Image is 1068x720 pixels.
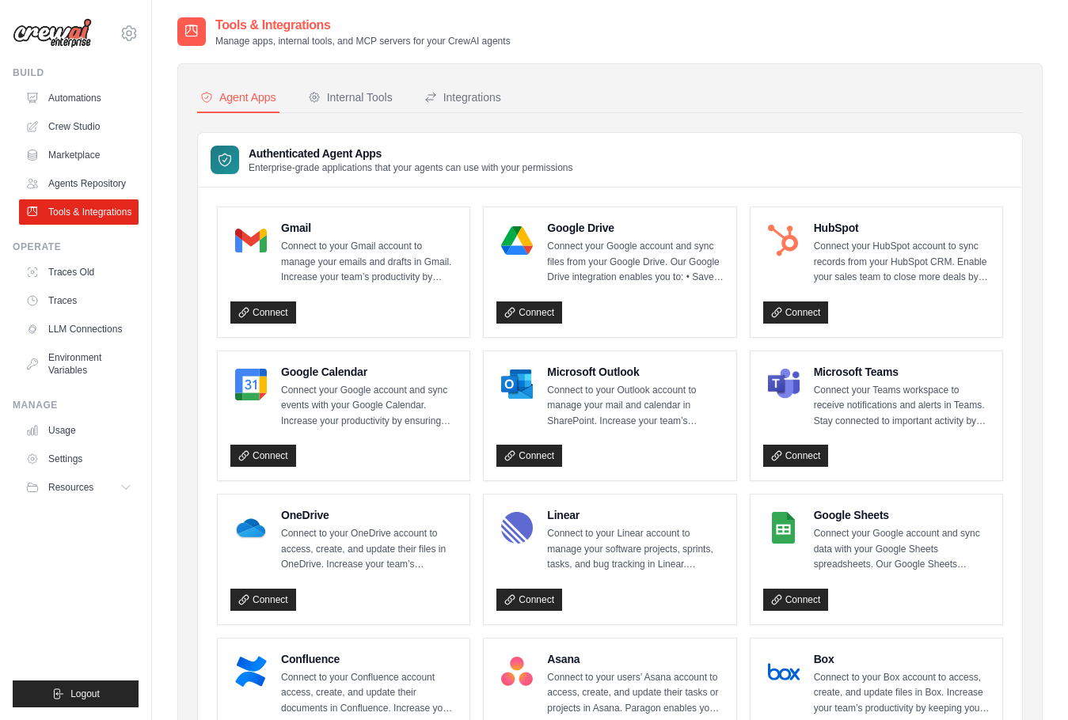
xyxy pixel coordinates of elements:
[235,512,267,544] img: OneDrive Logo
[197,83,279,113] button: Agent Apps
[308,89,393,105] div: Internal Tools
[814,364,990,380] h4: Microsoft Teams
[215,35,511,47] p: Manage apps, internal tools, and MCP servers for your CrewAI agents
[547,670,723,717] p: Connect to your users’ Asana account to access, create, and update their tasks or projects in Asa...
[496,301,562,324] a: Connect
[230,301,296,324] a: Connect
[763,301,829,324] a: Connect
[547,239,723,286] p: Connect your Google account and sync files from your Google Drive. Our Google Drive integration e...
[547,364,723,380] h4: Microsoft Outlook
[13,66,139,79] div: Build
[421,83,504,113] button: Integrations
[547,220,723,236] h4: Google Drive
[547,383,723,430] p: Connect to your Outlook account to manage your mail and calendar in SharePoint. Increase your tea...
[48,481,93,494] span: Resources
[19,199,139,225] a: Tools & Integrations
[501,656,533,688] img: Asana Logo
[235,369,267,400] img: Google Calendar Logo
[547,651,723,667] h4: Asana
[249,161,573,174] p: Enterprise-grade applications that your agents can use with your permissions
[305,83,396,113] button: Internal Tools
[281,526,457,573] p: Connect to your OneDrive account to access, create, and update their files in OneDrive. Increase ...
[814,383,990,430] p: Connect your Teams workspace to receive notifications and alerts in Teams. Stay connected to impo...
[19,288,139,313] a: Traces
[249,146,573,161] h3: Authenticated Agent Apps
[814,651,990,667] h4: Box
[496,445,562,467] a: Connect
[19,475,139,500] button: Resources
[768,369,800,400] img: Microsoft Teams Logo
[281,383,457,430] p: Connect your Google account and sync events with your Google Calendar. Increase your productivity...
[281,364,457,380] h4: Google Calendar
[281,239,457,286] p: Connect to your Gmail account to manage your emails and drafts in Gmail. Increase your team’s pro...
[814,526,990,573] p: Connect your Google account and sync data with your Google Sheets spreadsheets. Our Google Sheets...
[19,418,139,443] a: Usage
[768,512,800,544] img: Google Sheets Logo
[281,651,457,667] h4: Confluence
[814,239,990,286] p: Connect your HubSpot account to sync records from your HubSpot CRM. Enable your sales team to clo...
[235,225,267,256] img: Gmail Logo
[501,225,533,256] img: Google Drive Logo
[13,18,92,48] img: Logo
[230,445,296,467] a: Connect
[200,89,276,105] div: Agent Apps
[281,670,457,717] p: Connect to your Confluence account access, create, and update their documents in Confluence. Incr...
[13,399,139,411] div: Manage
[19,142,139,168] a: Marketplace
[230,589,296,611] a: Connect
[814,670,990,717] p: Connect to your Box account to access, create, and update files in Box. Increase your team’s prod...
[763,445,829,467] a: Connect
[814,507,990,523] h4: Google Sheets
[70,688,100,700] span: Logout
[13,241,139,253] div: Operate
[19,446,139,472] a: Settings
[19,171,139,196] a: Agents Repository
[989,644,1068,720] iframe: Chat Widget
[547,507,723,523] h4: Linear
[547,526,723,573] p: Connect to your Linear account to manage your software projects, sprints, tasks, and bug tracking...
[814,220,990,236] h4: HubSpot
[768,225,800,256] img: HubSpot Logo
[424,89,501,105] div: Integrations
[989,644,1068,720] div: Widget de chat
[19,316,139,342] a: LLM Connections
[496,589,562,611] a: Connect
[19,260,139,285] a: Traces Old
[501,512,533,544] img: Linear Logo
[281,507,457,523] h4: OneDrive
[19,114,139,139] a: Crew Studio
[19,85,139,111] a: Automations
[763,589,829,611] a: Connect
[768,656,800,688] img: Box Logo
[235,656,267,688] img: Confluence Logo
[13,680,139,707] button: Logout
[215,16,511,35] h2: Tools & Integrations
[501,369,533,400] img: Microsoft Outlook Logo
[281,220,457,236] h4: Gmail
[19,345,139,383] a: Environment Variables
